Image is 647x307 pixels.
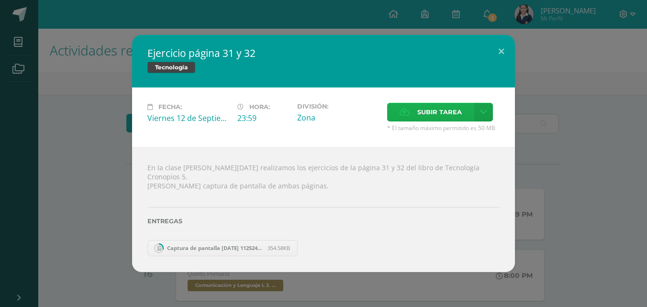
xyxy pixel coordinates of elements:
[297,112,379,123] div: Zona
[297,103,379,110] label: División:
[162,244,268,252] span: Captura de pantalla [DATE] 112524.png
[158,103,182,110] span: Fecha:
[147,240,298,256] a: Captura de pantalla 2025-09-12 112524.png
[417,103,462,121] span: Subir tarea
[268,244,290,252] span: 354.58KB
[249,103,270,110] span: Hora:
[147,46,500,60] h2: Ejercicio página 31 y 32
[147,218,500,225] label: Entregas
[147,113,230,123] div: Viernes 12 de Septiembre
[132,147,515,272] div: En la clase [PERSON_NAME][DATE] realizamos los ejercicios de la página 31 y 32 del libro de Tecno...
[488,35,515,67] button: Close (Esc)
[237,113,290,123] div: 23:59
[387,124,500,132] span: * El tamaño máximo permitido es 50 MB
[147,62,195,73] span: Tecnología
